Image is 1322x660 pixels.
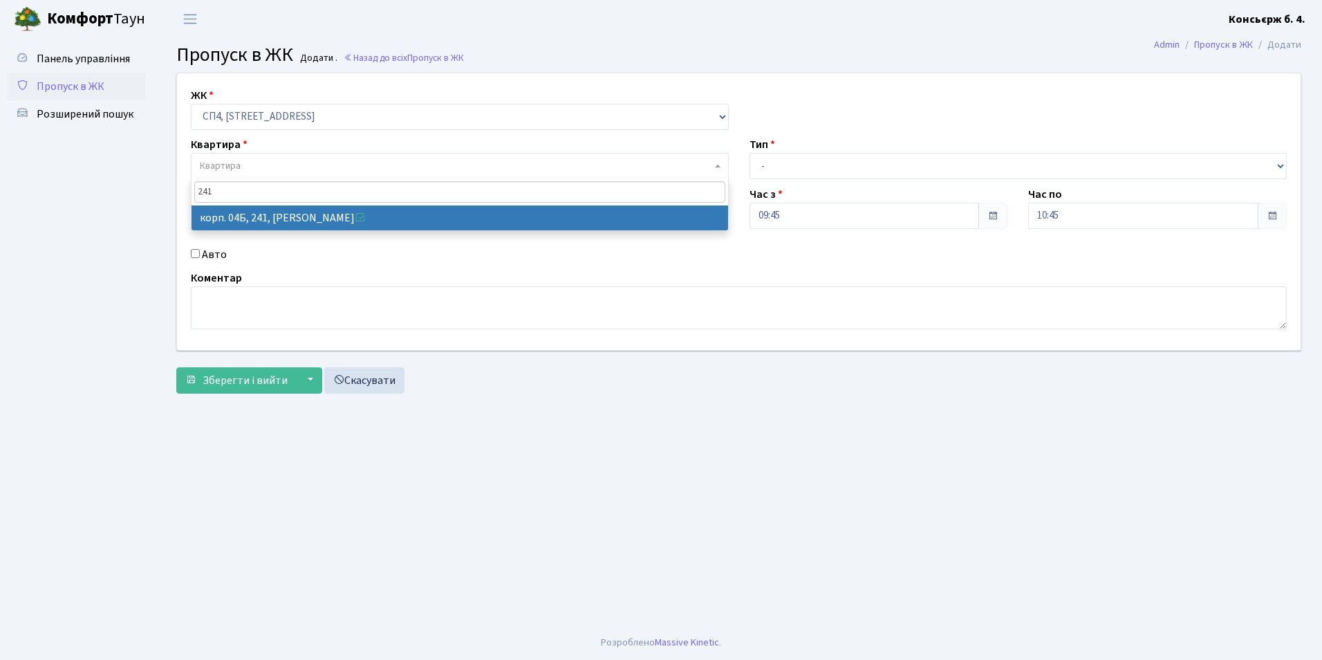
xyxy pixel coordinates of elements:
span: Розширений пошук [37,107,133,122]
nav: breadcrumb [1133,30,1322,59]
label: Час по [1028,186,1062,203]
a: Консьєрж б. 4. [1229,11,1305,28]
label: Тип [750,136,775,153]
span: Таун [47,8,145,31]
a: Розширений пошук [7,100,145,128]
b: Консьєрж б. 4. [1229,12,1305,27]
b: Комфорт [47,8,113,30]
span: Квартира [200,159,241,173]
label: ЖК [191,87,214,104]
button: Зберегти і вийти [176,367,297,394]
a: Massive Kinetic [655,635,719,650]
a: Пропуск в ЖК [1194,37,1253,52]
span: Панель управління [37,51,130,66]
img: logo.png [14,6,41,33]
a: Пропуск в ЖК [7,73,145,100]
label: Час з [750,186,783,203]
span: Пропуск в ЖК [37,79,104,94]
div: Розроблено . [601,635,721,650]
a: Назад до всіхПропуск в ЖК [344,51,464,64]
a: Скасувати [324,367,404,394]
li: корп. 04Б, 241, [PERSON_NAME] [192,205,728,230]
label: Коментар [191,270,242,286]
small: Додати . [297,53,337,64]
span: Пропуск в ЖК [176,41,293,68]
a: Admin [1154,37,1180,52]
button: Переключити навігацію [173,8,207,30]
label: Квартира [191,136,248,153]
span: Пропуск в ЖК [407,51,464,64]
span: Зберегти і вийти [203,373,288,388]
li: Додати [1253,37,1301,53]
label: Авто [202,246,227,263]
a: Панель управління [7,45,145,73]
